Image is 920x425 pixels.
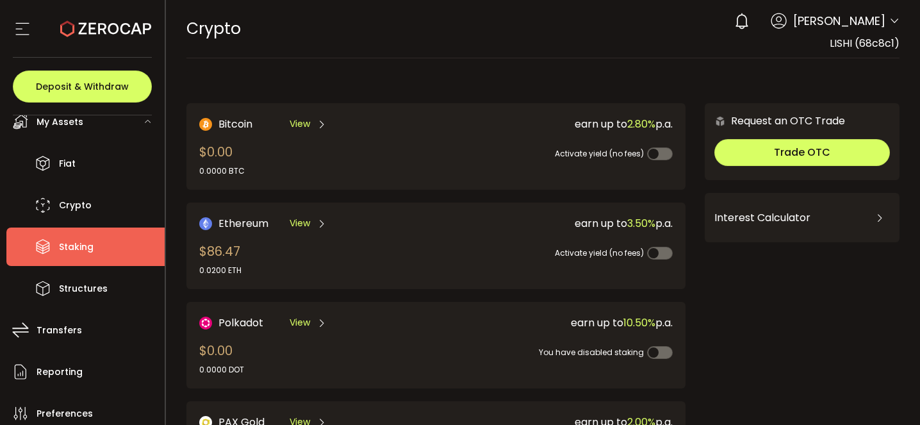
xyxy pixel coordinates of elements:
[186,17,241,40] span: Crypto
[199,118,212,131] img: Bitcoin
[705,113,845,129] div: Request an OTC Trade
[13,71,152,103] button: Deposit & Withdraw
[774,145,830,160] span: Trade OTC
[555,148,644,159] span: Activate yield (no fees)
[793,12,885,29] span: [PERSON_NAME]
[290,217,310,230] span: View
[438,116,673,132] div: earn up to p.a.
[438,215,673,231] div: earn up to p.a.
[627,216,655,231] span: 3.50%
[290,117,310,131] span: View
[856,363,920,425] div: 聊天小组件
[555,247,644,258] span: Activate yield (no fees)
[714,139,890,166] button: Trade OTC
[623,315,655,330] span: 10.50%
[199,317,212,329] img: DOT
[199,242,242,276] div: $86.47
[37,113,83,131] span: My Assets
[37,321,82,340] span: Transfers
[290,316,310,329] span: View
[856,363,920,425] iframe: Chat Widget
[37,404,93,423] span: Preferences
[714,203,890,233] div: Interest Calculator
[199,165,245,177] div: 0.0000 BTC
[59,196,92,215] span: Crypto
[59,238,94,256] span: Staking
[199,341,244,376] div: $0.00
[59,154,76,173] span: Fiat
[199,142,245,177] div: $0.00
[37,363,83,381] span: Reporting
[218,315,263,331] span: Polkadot
[199,265,242,276] div: 0.0200 ETH
[199,364,244,376] div: 0.0000 DOT
[218,215,268,231] span: Ethereum
[36,82,129,91] span: Deposit & Withdraw
[714,115,726,127] img: 6nGpN7MZ9FLuBP83NiajKbTRY4UzlzQtBKtCrLLspmCkSvCZHBKvY3NxgQaT5JnOQREvtQ257bXeeSTueZfAPizblJ+Fe8JwA...
[59,279,108,298] span: Structures
[627,117,655,131] span: 2.80%
[199,217,212,230] img: Ethereum
[438,315,673,331] div: earn up to p.a.
[539,347,644,358] span: You have disabled staking
[830,36,899,51] span: LISHI (68c8c1)
[218,116,252,132] span: Bitcoin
